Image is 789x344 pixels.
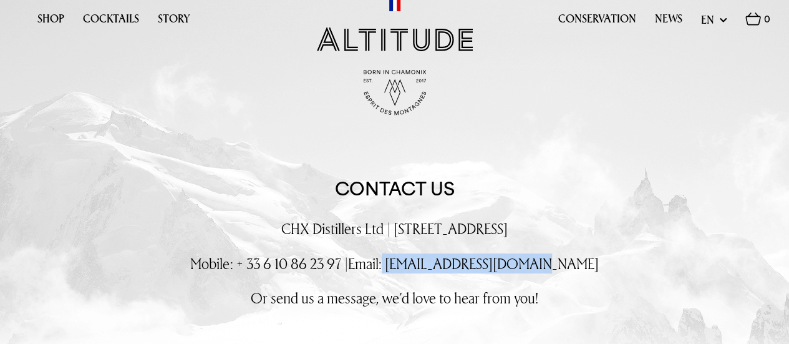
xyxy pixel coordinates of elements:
h1: Contact us [335,178,455,200]
a: Cocktails [83,12,139,32]
img: Basket [745,12,761,26]
p: CHX Distillers Ltd | [STREET_ADDRESS] [19,219,770,238]
a: Conservation [558,12,636,32]
span: Mobile: + 33 6 10 86 23 97 | [190,253,348,273]
a: 0 [745,12,770,32]
a: Shop [37,12,64,32]
a: News [655,12,682,32]
img: Altitude Gin [317,27,473,51]
p: Or send us a message, we’d love to hear from you! [19,288,770,308]
p: Email: [EMAIL_ADDRESS][DOMAIN_NAME] [19,254,770,273]
a: Story [158,12,190,32]
img: Born in Chamonix - Est. 2017 - Espirit des Montagnes [364,70,426,115]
